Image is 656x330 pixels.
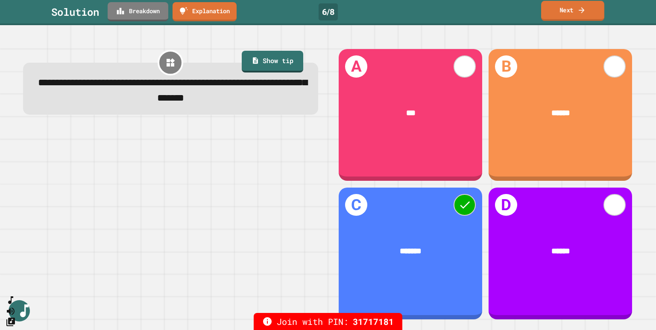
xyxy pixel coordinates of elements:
[495,55,517,78] h1: B
[6,306,16,316] button: Mute music
[495,194,517,216] h1: D
[254,313,402,330] div: Join with PIN:
[6,316,16,327] button: Change Music
[353,315,394,328] span: 31717181
[319,3,338,20] div: 6 / 8
[51,4,99,20] div: Solution
[173,2,237,21] a: Explanation
[108,2,168,21] a: Breakdown
[345,55,367,78] h1: A
[6,295,16,306] button: SpeedDial basic example
[242,51,303,73] a: Show tip
[541,1,604,21] a: Next
[345,194,367,216] h1: C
